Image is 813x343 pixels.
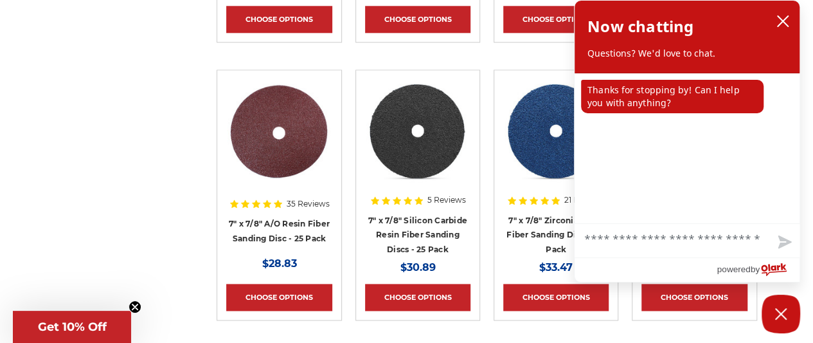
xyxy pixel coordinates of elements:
button: Send message [767,228,800,257]
button: Close teaser [129,301,141,313]
img: 7 Inch Silicon Carbide Resin Fiber Disc [366,79,469,182]
a: 7" x 7/8" Zirconia Resin Fiber Sanding Discs - 25 Pack [506,216,605,254]
span: by [751,261,760,277]
a: Choose Options [365,284,470,311]
span: $28.83 [262,257,296,270]
a: Choose Options [641,284,747,311]
span: Get 10% Off [38,320,107,334]
a: 7" x 7/8" Silicon Carbide Resin Fiber Sanding Discs - 25 Pack [368,216,467,254]
a: Choose Options [365,6,470,33]
a: Powered by Olark [717,258,800,282]
h2: Now chatting [587,14,693,39]
span: 35 Reviews [287,200,330,208]
a: 7 inch zirconia resin fiber disc [503,79,609,185]
a: 7 Inch Silicon Carbide Resin Fiber Disc [365,79,470,185]
p: Questions? We'd love to chat. [587,47,787,60]
button: close chatbox [773,12,793,31]
span: $33.47 [539,261,573,273]
span: powered [717,261,750,277]
a: Choose Options [226,6,332,33]
a: 7" x 7/8" A/O Resin Fiber Sanding Disc - 25 Pack [229,219,330,243]
img: 7 inch aluminum oxide resin fiber disc [228,79,330,182]
div: chat [575,73,800,223]
p: Thanks for stopping by! Can I help you with anything? [581,80,764,113]
button: Close Chatbox [762,295,800,333]
a: Choose Options [226,284,332,311]
a: Choose Options [503,6,609,33]
span: 21 Reviews [564,196,605,204]
a: Choose Options [503,284,609,311]
div: Get 10% OffClose teaser [13,311,131,343]
a: 7 inch aluminum oxide resin fiber disc [226,79,332,185]
span: $30.89 [400,261,435,273]
span: 5 Reviews [427,196,466,204]
img: 7 inch zirconia resin fiber disc [505,79,607,182]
